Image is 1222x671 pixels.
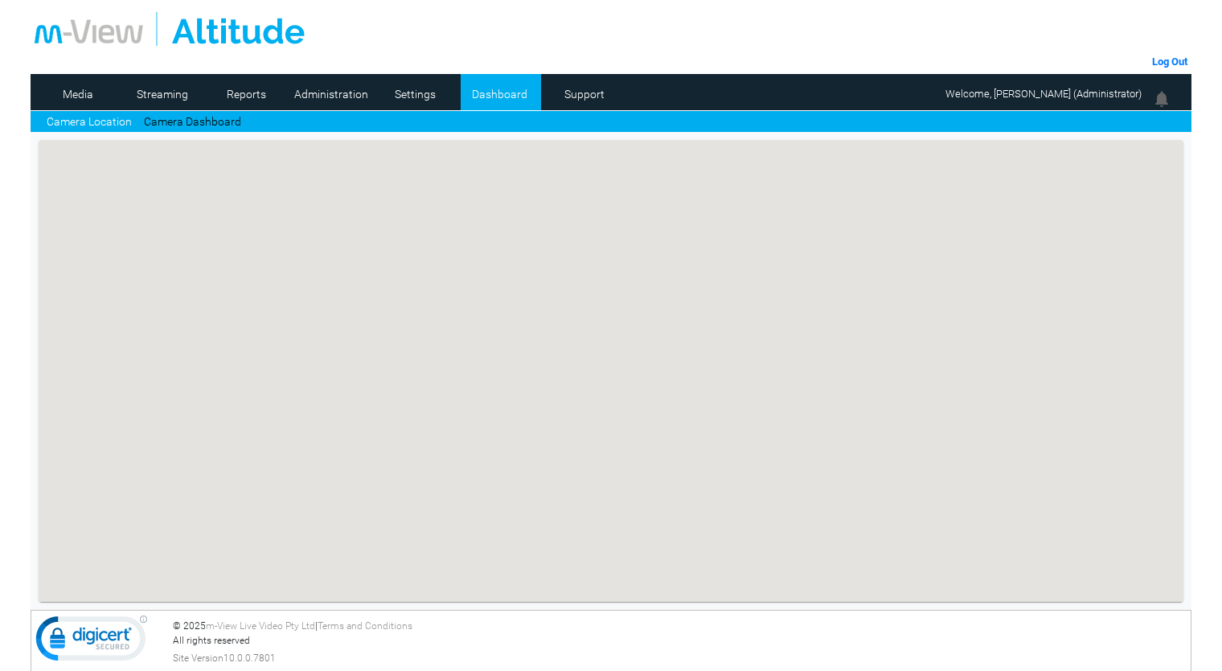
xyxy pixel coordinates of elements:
[39,82,117,106] a: Media
[1152,89,1171,109] img: bell24.png
[47,113,132,130] a: Camera Location
[206,620,315,632] a: m-View Live Video Pty Ltd
[207,82,285,106] a: Reports
[292,82,370,106] a: Administration
[376,82,454,106] a: Settings
[173,651,1187,665] div: Site Version
[945,88,1142,100] span: Welcome, [PERSON_NAME] (Administrator)
[318,620,412,632] a: Terms and Conditions
[173,619,1187,665] div: © 2025 | All rights reserved
[123,82,201,106] a: Streaming
[461,82,539,106] a: Dashboard
[144,113,241,130] a: Camera Dashboard
[35,615,148,669] img: DigiCert Secured Site Seal
[1152,56,1187,68] a: Log Out
[545,82,623,106] a: Support
[223,651,276,665] span: 10.0.0.7801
